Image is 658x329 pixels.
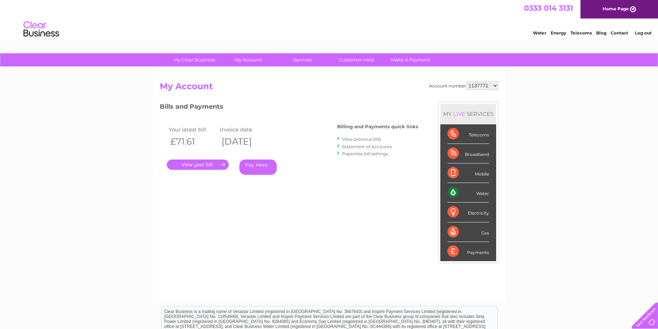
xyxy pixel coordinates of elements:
[218,125,269,134] td: Invoice date
[167,134,218,149] th: £71.61
[218,134,269,149] th: [DATE]
[167,125,218,134] td: Your latest bill
[440,104,496,124] div: MY SERVICES
[239,160,277,175] a: Pay Here
[381,53,440,66] a: Make A Payment
[337,124,418,129] h4: Billing and Payments quick links
[160,102,418,114] h3: Bills and Payments
[342,144,392,149] a: Statement of Accounts
[342,151,388,156] a: Paperless bill settings
[429,81,498,90] div: Account number
[635,30,652,36] a: Log out
[533,30,546,36] a: Water
[165,53,224,66] a: My Clear Business
[342,136,381,142] a: View previous bills
[273,53,332,66] a: Services
[161,4,498,34] div: Clear Business is a trading name of Verastar Limited (registered in [GEOGRAPHIC_DATA] No. 3667643...
[447,183,489,203] div: Water
[23,18,59,40] img: logo.png
[551,30,566,36] a: Energy
[167,160,229,170] a: .
[447,124,489,144] div: Telecoms
[524,4,573,12] a: 0333 014 3131
[452,110,467,117] div: LIVE
[327,53,386,66] a: Customer Help
[447,144,489,163] div: Broadband
[447,222,489,242] div: Gas
[447,203,489,222] div: Electricity
[596,30,606,36] a: Blog
[611,30,628,36] a: Contact
[447,163,489,183] div: Mobile
[447,242,489,261] div: Payments
[571,30,592,36] a: Telecoms
[160,81,498,95] h2: My Account
[219,53,278,66] a: My Account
